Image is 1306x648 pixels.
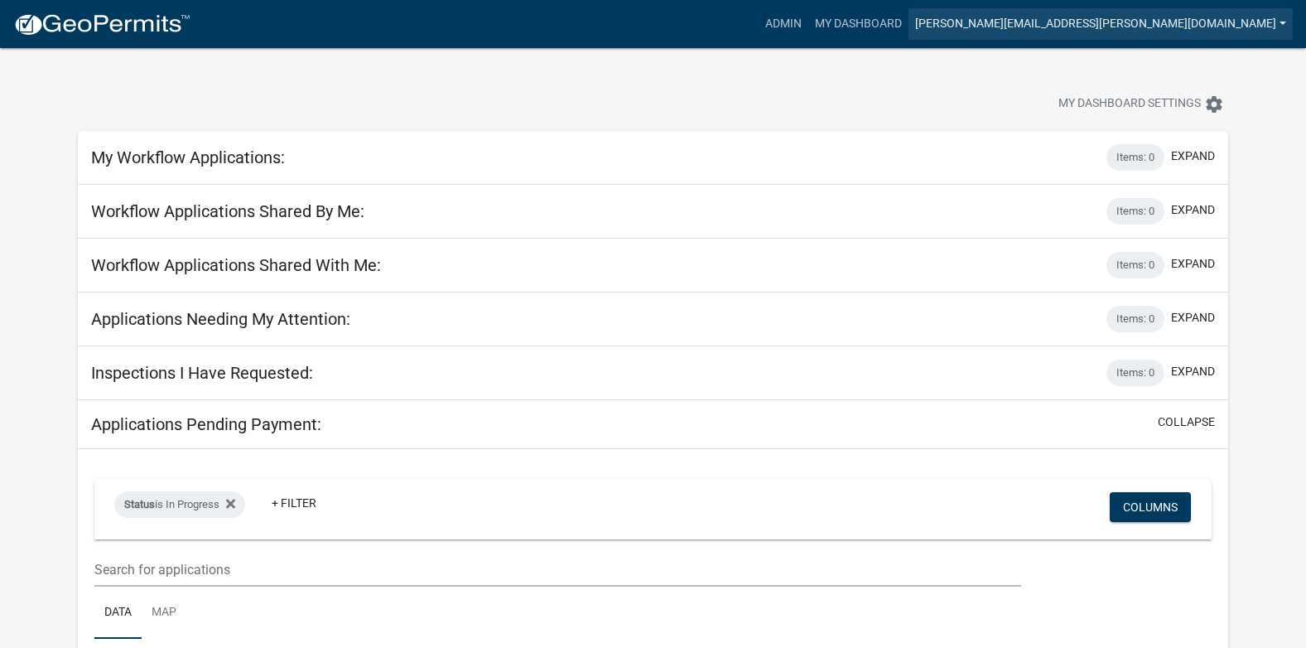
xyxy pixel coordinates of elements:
[1106,360,1164,386] div: Items: 0
[1106,252,1164,278] div: Items: 0
[1106,144,1164,171] div: Items: 0
[91,414,321,434] h5: Applications Pending Payment:
[91,363,313,383] h5: Inspections I Have Requested:
[808,8,908,40] a: My Dashboard
[91,201,364,221] h5: Workflow Applications Shared By Me:
[94,553,1021,587] input: Search for applications
[1106,198,1164,225] div: Items: 0
[91,309,350,329] h5: Applications Needing My Attention:
[759,8,808,40] a: Admin
[1106,306,1164,332] div: Items: 0
[91,255,381,275] h5: Workflow Applications Shared With Me:
[258,488,330,518] a: + Filter
[1171,309,1215,326] button: expand
[1171,255,1215,273] button: expand
[142,587,186,640] a: Map
[1204,94,1224,114] i: settings
[1171,363,1215,380] button: expand
[1158,413,1215,431] button: collapse
[908,8,1293,40] a: [PERSON_NAME][EMAIL_ADDRESS][PERSON_NAME][DOMAIN_NAME]
[1171,201,1215,219] button: expand
[91,147,285,167] h5: My Workflow Applications:
[94,587,142,640] a: Data
[1171,147,1215,165] button: expand
[124,498,155,510] span: Status
[114,491,245,518] div: is In Progress
[1045,88,1237,120] button: My Dashboard Settingssettings
[1058,94,1201,114] span: My Dashboard Settings
[1110,492,1191,522] button: Columns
